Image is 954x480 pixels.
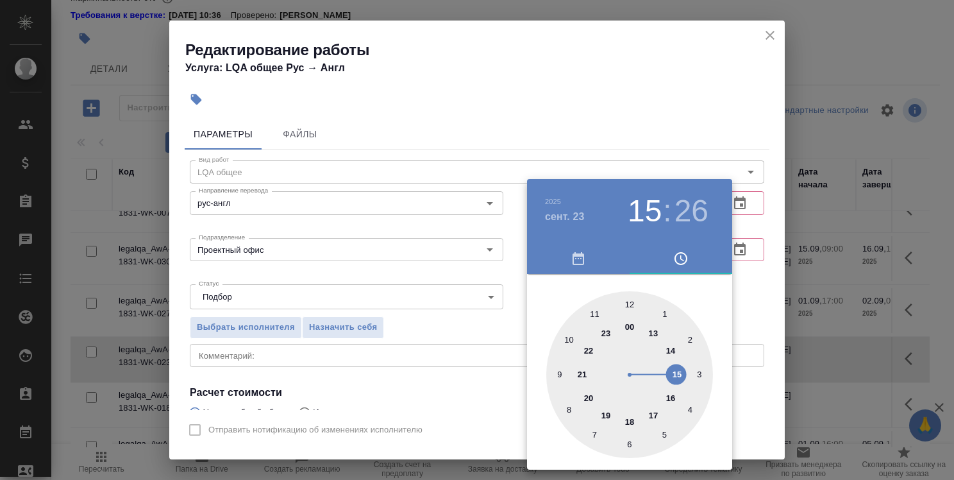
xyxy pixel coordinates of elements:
h3: : [663,193,671,229]
button: 15 [628,193,662,229]
button: 2025 [545,198,561,205]
button: 26 [674,193,708,229]
button: сент. 23 [545,209,585,225]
